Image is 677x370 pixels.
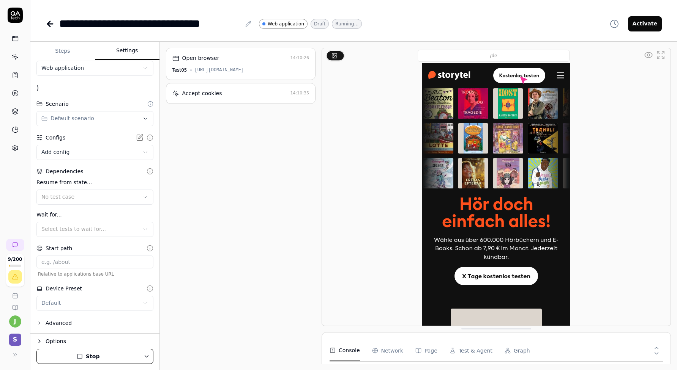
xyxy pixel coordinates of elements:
[36,222,153,237] button: Select tests to wait for...
[36,349,140,364] button: Stop
[30,42,95,60] button: Steps
[172,67,187,74] div: Test05
[95,42,159,60] button: Settings
[290,91,309,96] time: 14:10:35
[36,337,153,346] button: Options
[290,55,309,60] time: 14:10:26
[259,19,308,29] a: Web application
[450,340,492,361] button: Test & Agent
[46,100,69,108] div: Scenario
[46,285,82,293] div: Device Preset
[9,334,21,346] span: S
[268,20,304,27] span: Web application
[655,49,667,61] button: Open in full screen
[41,194,74,200] span: No test case
[36,61,153,76] button: Web application
[30,60,159,334] div: ( )
[195,67,244,74] div: [URL][DOMAIN_NAME]
[3,287,27,299] a: Book a call with us
[46,318,72,328] div: Advanced
[41,64,84,72] span: Web application
[372,340,403,361] button: Network
[41,299,61,307] div: Default
[182,89,222,97] div: Accept cookies
[505,340,530,361] button: Graph
[41,226,106,232] span: Select tests to wait for...
[311,19,329,29] div: Draft
[330,340,360,361] button: Console
[182,54,219,62] div: Open browser
[36,318,72,328] button: Advanced
[46,337,153,346] div: Options
[41,114,94,122] div: Default scenario
[36,256,153,268] input: e.g. /about
[36,296,153,311] button: Default
[6,239,24,251] a: New conversation
[3,328,27,347] button: S
[36,271,153,277] span: Relative to applications base URL
[36,179,153,187] label: Resume from state...
[628,16,662,31] button: Activate
[415,340,437,361] button: Page
[46,245,72,252] div: Start path
[332,19,362,29] div: Running…
[9,315,21,328] button: j
[46,134,65,142] div: Configs
[46,168,84,176] div: Dependencies
[605,16,623,31] button: View version history
[642,49,655,61] button: Show all interative elements
[36,111,153,126] button: Default scenario
[36,211,153,219] label: Wait for...
[36,190,153,205] button: No test case
[3,299,27,311] a: Documentation
[8,257,22,262] span: 9 / 200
